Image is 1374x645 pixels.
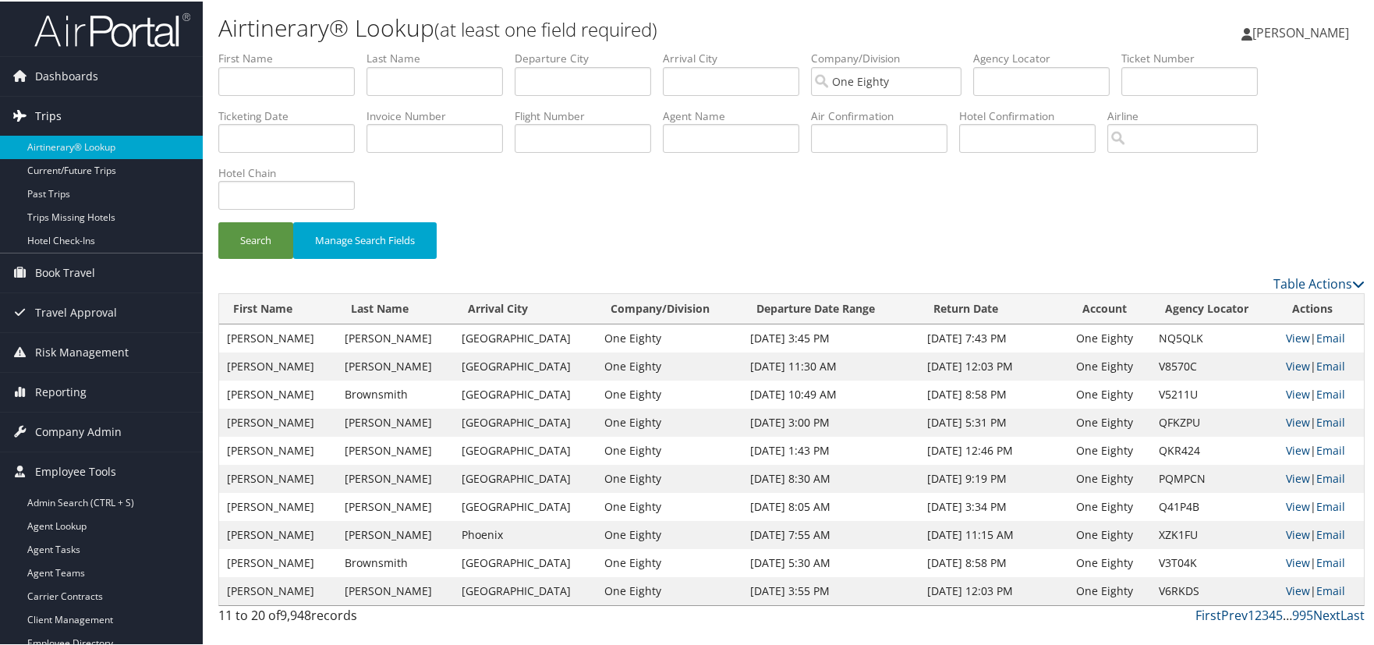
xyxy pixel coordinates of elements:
[597,435,742,463] td: One Eighty
[1273,274,1365,291] a: Table Actions
[337,407,455,435] td: [PERSON_NAME]
[219,435,337,463] td: [PERSON_NAME]
[454,463,597,491] td: [GEOGRAPHIC_DATA]
[597,379,742,407] td: One Eighty
[1068,407,1151,435] td: One Eighty
[742,292,919,323] th: Departure Date Range: activate to sort column ascending
[1151,323,1278,351] td: NQ5QLK
[1151,576,1278,604] td: V6RKDS
[597,292,742,323] th: Company/Division
[1068,491,1151,519] td: One Eighty
[219,407,337,435] td: [PERSON_NAME]
[1278,548,1364,576] td: |
[919,463,1068,491] td: [DATE] 9:19 PM
[663,107,811,122] label: Agent Name
[218,604,487,631] div: 11 to 20 of records
[597,548,742,576] td: One Eighty
[1278,463,1364,491] td: |
[1286,526,1310,540] a: View
[1316,413,1345,428] a: Email
[919,407,1068,435] td: [DATE] 5:31 PM
[742,435,919,463] td: [DATE] 1:43 PM
[742,548,919,576] td: [DATE] 5:30 AM
[597,351,742,379] td: One Eighty
[1286,441,1310,456] a: View
[1252,23,1349,40] span: [PERSON_NAME]
[919,351,1068,379] td: [DATE] 12:03 PM
[337,576,455,604] td: [PERSON_NAME]
[454,351,597,379] td: [GEOGRAPHIC_DATA]
[1286,385,1310,400] a: View
[1068,435,1151,463] td: One Eighty
[1151,351,1278,379] td: V8570C
[1269,605,1276,622] a: 4
[1151,435,1278,463] td: QKR424
[1278,407,1364,435] td: |
[219,323,337,351] td: [PERSON_NAME]
[1278,323,1364,351] td: |
[597,519,742,548] td: One Eighty
[919,435,1068,463] td: [DATE] 12:46 PM
[454,407,597,435] td: [GEOGRAPHIC_DATA]
[1262,605,1269,622] a: 3
[1068,292,1151,323] th: Account: activate to sort column ascending
[919,323,1068,351] td: [DATE] 7:43 PM
[1278,292,1364,323] th: Actions
[1286,554,1310,569] a: View
[1278,519,1364,548] td: |
[515,107,663,122] label: Flight Number
[35,252,95,291] span: Book Travel
[919,576,1068,604] td: [DATE] 12:03 PM
[742,379,919,407] td: [DATE] 10:49 AM
[1151,379,1278,407] td: V5211U
[959,107,1107,122] label: Hotel Confirmation
[454,379,597,407] td: [GEOGRAPHIC_DATA]
[1340,605,1365,622] a: Last
[1068,351,1151,379] td: One Eighty
[1241,8,1365,55] a: [PERSON_NAME]
[454,519,597,548] td: Phoenix
[919,548,1068,576] td: [DATE] 8:58 PM
[1068,323,1151,351] td: One Eighty
[1316,357,1345,372] a: Email
[337,435,455,463] td: [PERSON_NAME]
[337,323,455,351] td: [PERSON_NAME]
[1151,491,1278,519] td: Q41P4B
[1286,470,1310,484] a: View
[218,164,367,179] label: Hotel Chain
[742,323,919,351] td: [DATE] 3:45 PM
[218,221,293,257] button: Search
[35,292,117,331] span: Travel Approval
[1316,441,1345,456] a: Email
[1316,498,1345,512] a: Email
[219,379,337,407] td: [PERSON_NAME]
[293,221,437,257] button: Manage Search Fields
[811,107,959,122] label: Air Confirmation
[454,323,597,351] td: [GEOGRAPHIC_DATA]
[337,463,455,491] td: [PERSON_NAME]
[1316,329,1345,344] a: Email
[1068,379,1151,407] td: One Eighty
[1068,463,1151,491] td: One Eighty
[34,10,190,47] img: airportal-logo.png
[337,292,455,323] th: Last Name: activate to sort column ascending
[454,491,597,519] td: [GEOGRAPHIC_DATA]
[1316,385,1345,400] a: Email
[1151,292,1278,323] th: Agency Locator: activate to sort column ascending
[1316,526,1345,540] a: Email
[219,351,337,379] td: [PERSON_NAME]
[219,491,337,519] td: [PERSON_NAME]
[1286,582,1310,597] a: View
[219,463,337,491] td: [PERSON_NAME]
[1278,435,1364,463] td: |
[337,491,455,519] td: [PERSON_NAME]
[367,49,515,65] label: Last Name
[219,519,337,548] td: [PERSON_NAME]
[1313,605,1340,622] a: Next
[337,519,455,548] td: [PERSON_NAME]
[515,49,663,65] label: Departure City
[1316,554,1345,569] a: Email
[219,576,337,604] td: [PERSON_NAME]
[454,292,597,323] th: Arrival City: activate to sort column ascending
[1151,548,1278,576] td: V3T04K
